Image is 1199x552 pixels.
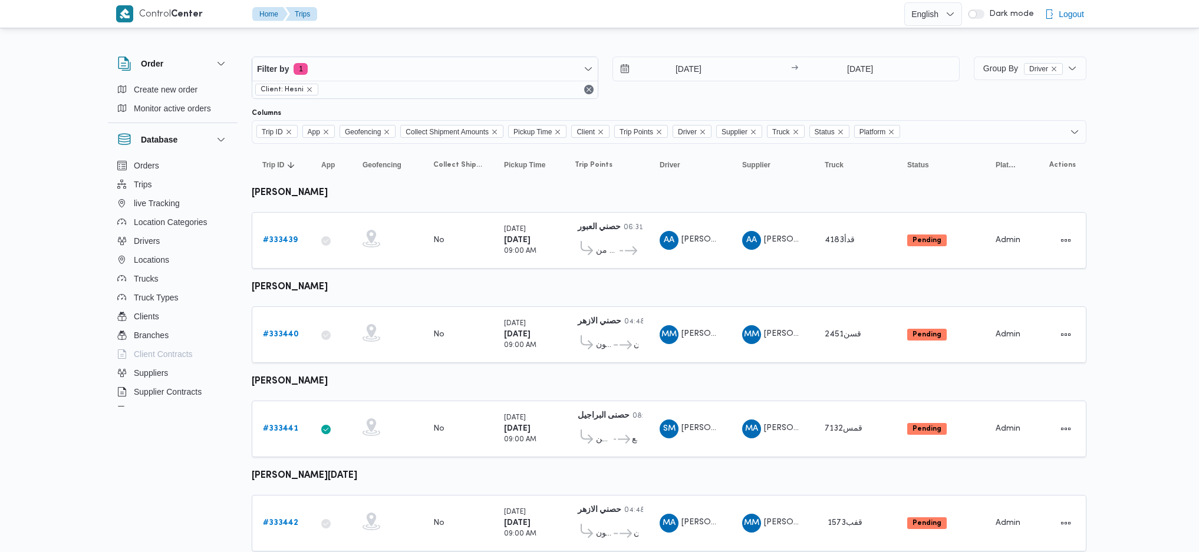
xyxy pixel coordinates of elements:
span: MM [744,325,759,344]
button: Actions [1056,325,1075,344]
span: Suppliers [134,366,168,380]
span: 1 active filters [294,63,308,75]
span: App [302,125,335,138]
span: Status [809,125,849,138]
div: Salam Muhammad Abadalltaif Salam [660,419,678,438]
span: Platform [859,125,886,138]
span: Platform [854,125,901,138]
button: App [317,156,346,174]
span: Supplier [742,160,770,170]
span: Client: Hesni [255,84,318,95]
span: MM [744,514,759,533]
svg: Sorted in descending order [286,160,296,170]
span: حصنى العاشر من [DATE] [596,244,618,258]
span: Pickup Time [513,125,552,138]
span: Pending [907,329,947,341]
b: [DATE] [504,236,531,244]
span: live Tracking [134,196,180,210]
div: Order [108,80,238,123]
button: Remove Status from selection in this group [837,128,844,135]
span: Trips [134,177,152,191]
span: Create new order [134,82,197,97]
button: Status [902,156,979,174]
span: [PERSON_NAME][DATE] [681,518,775,526]
b: Pending [913,520,941,527]
button: Truck Types [113,288,233,307]
button: Filter by1 active filters [252,57,598,81]
span: App [321,160,335,170]
div: No [433,329,444,340]
span: Location Categories [134,215,207,229]
b: حصني العبور [578,223,621,231]
span: حصني -شيراتون [634,527,638,541]
span: Status [815,125,835,138]
div: No [433,518,444,528]
button: remove selected entity [306,86,313,93]
b: [PERSON_NAME] [252,283,328,292]
span: Devices [134,404,163,418]
div: No [433,424,444,434]
button: Logout [1040,2,1089,26]
span: Supplier Contracts [134,385,202,399]
button: Pickup Time [499,156,558,174]
span: Driver [678,125,697,138]
span: Trip ID [256,125,298,138]
span: App [308,125,320,138]
span: Collect Shipment Amounts [400,125,503,138]
span: MM [661,325,677,344]
b: Pending [913,237,941,244]
span: Pending [907,517,947,529]
span: [PERSON_NAME] [764,424,831,432]
span: MA [745,419,758,438]
button: Supplier [737,156,808,174]
input: Press the down key to open a popover containing a calendar. [613,57,747,81]
b: [PERSON_NAME] [252,377,328,386]
span: Monitor active orders [134,101,211,115]
span: Driver [673,125,712,138]
span: Status [907,160,929,170]
span: Platform [996,160,1017,170]
span: Client: Hesni [261,84,304,95]
span: حصنى العاشر من [DATE] [596,432,612,447]
span: Trucks [134,272,158,286]
button: Trip IDSorted in descending order [258,156,305,174]
div: Abad Alihafz Alsaid Abadalihafz Alsaid [660,231,678,250]
b: # 333442 [263,519,298,527]
span: Pickup Time [508,125,566,138]
div: No [433,235,444,246]
span: Truck [825,160,844,170]
button: Actions [1056,419,1075,438]
button: Geofencing [358,156,417,174]
small: [DATE] [504,415,526,421]
small: 09:00 AM [504,342,536,349]
button: Remove Pickup Time from selection in this group [554,128,561,135]
small: 09:00 AM [504,531,536,537]
div: Muhammad Ala Abadalltaif Alkhrof [742,419,761,438]
b: [DATE] [504,425,531,432]
a: #333440 [263,328,299,342]
span: Trip Points [614,125,668,138]
div: Abadalihafz Alsaid Abad Alihafz Alsaid [742,231,761,250]
a: #333439 [263,233,298,247]
div: Mahmood Muhammad Ahmad Mahmood Khshan [742,325,761,344]
small: 09:00 AM [504,248,536,254]
span: Group By Driver [983,64,1063,73]
button: Monitor active orders [113,99,233,118]
button: Drivers [113,232,233,250]
button: Devices [113,401,233,420]
label: Columns [252,108,281,118]
span: Clients [134,309,159,323]
span: MA [663,514,676,533]
button: Location Categories [113,213,233,232]
button: Trucks [113,269,233,288]
span: Trip Points [620,125,653,138]
span: Geofencing [363,160,401,170]
span: Supplier [722,125,747,138]
span: Locations [134,253,169,267]
span: قسن2451 [825,330,861,338]
span: Drivers [134,234,160,248]
span: Pickup Time [504,160,545,170]
button: Supplier Contracts [113,382,233,401]
button: Platform [991,156,1022,174]
button: Database [117,133,228,147]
